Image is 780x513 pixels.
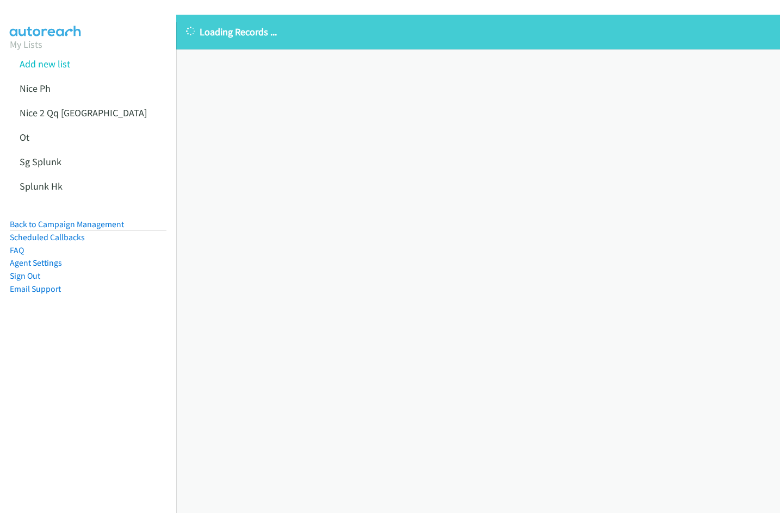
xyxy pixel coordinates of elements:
[10,284,61,294] a: Email Support
[10,271,40,281] a: Sign Out
[20,58,70,70] a: Add new list
[10,38,42,51] a: My Lists
[186,24,770,39] p: Loading Records ...
[20,82,51,95] a: Nice Ph
[10,245,24,255] a: FAQ
[10,232,85,242] a: Scheduled Callbacks
[20,131,29,143] a: Ot
[20,107,147,119] a: Nice 2 Qq [GEOGRAPHIC_DATA]
[20,155,61,168] a: Sg Splunk
[10,219,124,229] a: Back to Campaign Management
[10,258,62,268] a: Agent Settings
[20,180,63,192] a: Splunk Hk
